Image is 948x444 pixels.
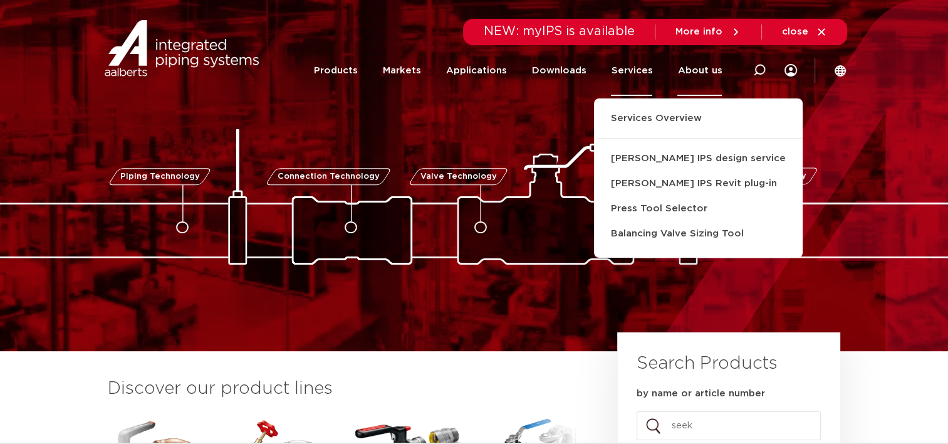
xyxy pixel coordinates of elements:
[712,172,806,181] span: Fastening Technology
[677,45,722,96] a: About us
[594,111,803,139] a: Services Overview
[637,351,778,376] h3: Search Products
[594,171,803,196] a: [PERSON_NAME] IPS Revit plug-in
[675,27,722,36] span: More info
[784,45,797,96] div: my IPS
[313,45,357,96] a: Products
[313,45,722,96] nav: Menu
[594,196,803,221] a: Press Tool Selector
[382,45,420,96] a: Markets
[120,172,200,181] span: Piping Technology
[531,45,586,96] a: Downloads
[637,388,765,400] label: by name or article number
[594,221,803,246] a: Balancing Valve Sizing Tool
[782,27,808,36] span: close
[637,411,821,440] input: seek
[445,45,506,96] a: Applications
[108,376,575,401] h3: Discover our product lines
[611,45,652,96] a: Services
[675,26,741,38] a: More info
[782,26,827,38] a: close
[594,146,803,171] a: [PERSON_NAME] IPS design service
[420,172,496,181] span: Valve Technology
[277,172,379,181] span: Connection Technology
[484,25,635,38] span: NEW: myIPS is available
